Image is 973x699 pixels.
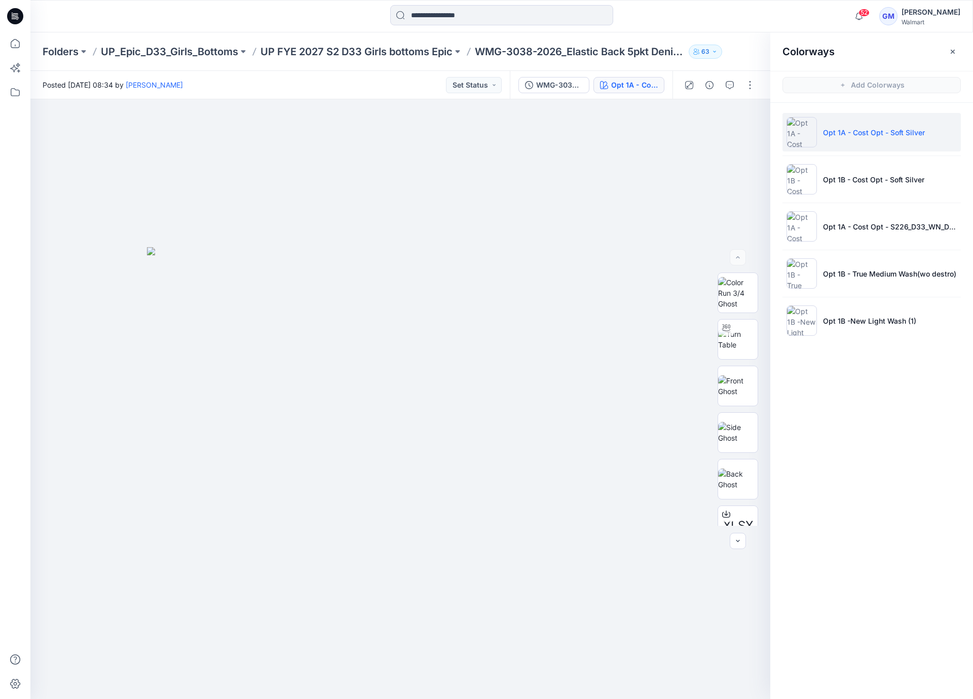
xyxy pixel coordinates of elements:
[787,164,817,195] img: Opt 1B - Cost Opt - Soft Silver
[718,277,758,309] img: Color Run 3/4 Ghost
[787,211,817,242] img: Opt 1A - Cost Opt - S226_D33_WN_Denim Stripe_Dark Wash_G2876B
[858,9,870,17] span: 52
[879,7,897,25] div: GM
[701,77,718,93] button: Details
[823,316,916,326] p: Opt 1B -New Light Wash (1)
[718,469,758,490] img: Back Ghost
[718,375,758,397] img: Front Ghost
[689,45,722,59] button: 63
[902,18,960,26] div: Walmart
[718,422,758,443] img: Side Ghost
[147,247,654,699] img: eyJhbGciOiJIUzI1NiIsImtpZCI6IjAiLCJzbHQiOiJzZXMiLCJ0eXAiOiJKV1QifQ.eyJkYXRhIjp7InR5cGUiOiJzdG9yYW...
[823,268,956,279] p: Opt 1B - True Medium Wash(wo destro)
[701,46,709,57] p: 63
[718,329,758,350] img: Turn Table
[823,127,925,138] p: Opt 1A - Cost Opt - Soft Silver
[126,81,183,89] a: [PERSON_NAME]
[101,45,238,59] a: UP_Epic_D33_Girls_Bottoms
[611,80,658,91] div: Opt 1A - Cost Opt - Soft Silver
[902,6,960,18] div: [PERSON_NAME]
[787,258,817,289] img: Opt 1B - True Medium Wash(wo destro)
[723,517,753,535] span: XLSX
[823,221,957,232] p: Opt 1A - Cost Opt - S226_D33_WN_Denim Stripe_Dark Wash_G2876B
[782,46,835,58] h2: Colorways
[43,80,183,90] span: Posted [DATE] 08:34 by
[518,77,589,93] button: WMG-3038-2026_Elastic Back 5pkt Denim Shorts 3 Inseam_Full Colorway
[43,45,79,59] a: Folders
[260,45,453,59] a: UP FYE 2027 S2 D33 Girls bottoms Epic
[593,77,664,93] button: Opt 1A - Cost Opt - Soft Silver
[536,80,583,91] div: WMG-3038-2026_Elastic Back 5pkt Denim Shorts 3 Inseam_Full Colorway
[787,117,817,147] img: Opt 1A - Cost Opt - Soft Silver
[787,305,817,336] img: Opt 1B -New Light Wash (1)
[475,45,685,59] p: WMG-3038-2026_Elastic Back 5pkt Denim Shorts 3 Inseam - Cost Opt
[823,174,924,185] p: Opt 1B - Cost Opt - Soft Silver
